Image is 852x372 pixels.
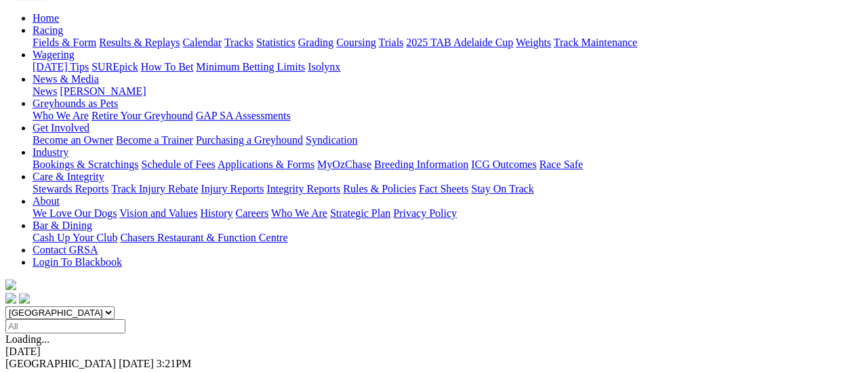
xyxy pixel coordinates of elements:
[33,73,99,85] a: News & Media
[5,346,847,358] div: [DATE]
[141,61,194,73] a: How To Bet
[33,171,104,182] a: Care & Integrity
[33,85,847,98] div: News & Media
[33,159,138,170] a: Bookings & Scratchings
[33,98,118,109] a: Greyhounds as Pets
[33,183,108,194] a: Stewards Reports
[256,37,296,48] a: Statistics
[33,159,847,171] div: Industry
[33,49,75,60] a: Wagering
[196,110,291,121] a: GAP SA Assessments
[196,61,305,73] a: Minimum Betting Limits
[120,232,287,243] a: Chasers Restaurant & Function Centre
[516,37,551,48] a: Weights
[471,183,533,194] a: Stay On Track
[33,183,847,195] div: Care & Integrity
[271,207,327,219] a: Who We Are
[378,37,403,48] a: Trials
[33,207,847,220] div: About
[33,61,847,73] div: Wagering
[157,358,192,369] span: 3:21PM
[5,358,116,369] span: [GEOGRAPHIC_DATA]
[235,207,268,219] a: Careers
[33,110,89,121] a: Who We Are
[539,159,582,170] a: Race Safe
[33,61,89,73] a: [DATE] Tips
[317,159,371,170] a: MyOzChase
[33,24,63,36] a: Racing
[5,279,16,290] img: logo-grsa-white.png
[119,358,154,369] span: [DATE]
[343,183,416,194] a: Rules & Policies
[33,256,122,268] a: Login To Blackbook
[182,37,222,48] a: Calendar
[33,110,847,122] div: Greyhounds as Pets
[554,37,637,48] a: Track Maintenance
[5,319,125,333] input: Select date
[200,207,232,219] a: History
[111,183,198,194] a: Track Injury Rebate
[5,293,16,304] img: facebook.svg
[92,61,138,73] a: SUREpick
[33,134,113,146] a: Become an Owner
[119,207,197,219] a: Vision and Values
[201,183,264,194] a: Injury Reports
[196,134,303,146] a: Purchasing a Greyhound
[33,220,92,231] a: Bar & Dining
[33,37,847,49] div: Racing
[374,159,468,170] a: Breeding Information
[393,207,457,219] a: Privacy Policy
[19,293,30,304] img: twitter.svg
[116,134,193,146] a: Become a Trainer
[33,134,847,146] div: Get Involved
[336,37,376,48] a: Coursing
[33,146,68,158] a: Industry
[308,61,340,73] a: Isolynx
[92,110,193,121] a: Retire Your Greyhound
[224,37,253,48] a: Tracks
[471,159,536,170] a: ICG Outcomes
[33,207,117,219] a: We Love Our Dogs
[306,134,357,146] a: Syndication
[419,183,468,194] a: Fact Sheets
[298,37,333,48] a: Grading
[33,37,96,48] a: Fields & Form
[33,85,57,97] a: News
[33,12,59,24] a: Home
[33,122,89,133] a: Get Involved
[60,85,146,97] a: [PERSON_NAME]
[5,333,49,345] span: Loading...
[218,159,315,170] a: Applications & Forms
[33,232,847,244] div: Bar & Dining
[266,183,340,194] a: Integrity Reports
[141,159,215,170] a: Schedule of Fees
[33,244,98,255] a: Contact GRSA
[33,195,60,207] a: About
[33,232,117,243] a: Cash Up Your Club
[330,207,390,219] a: Strategic Plan
[406,37,513,48] a: 2025 TAB Adelaide Cup
[99,37,180,48] a: Results & Replays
